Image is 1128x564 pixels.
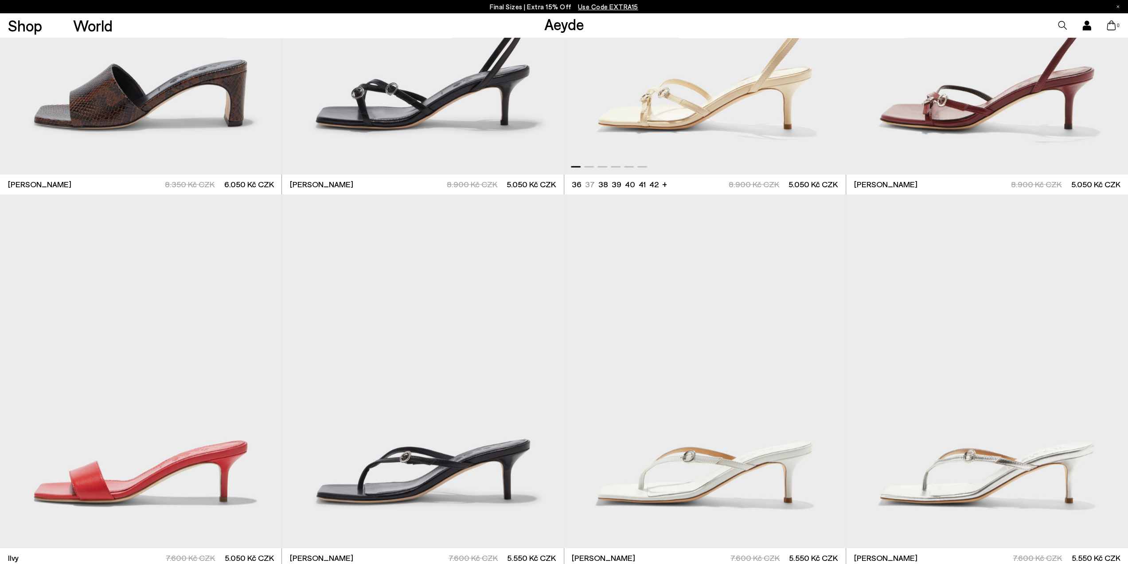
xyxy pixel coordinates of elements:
[224,179,274,189] span: 6.050 Kč CZK
[1071,553,1120,563] span: 5.550 Kč CZK
[846,194,1128,548] img: Leigh Leather Toe-Post Sandals
[1013,553,1062,563] span: 7.600 Kč CZK
[649,179,659,190] li: 42
[572,179,656,190] ul: variant
[639,179,646,190] li: 41
[490,1,638,12] p: Final Sizes | Extra 15% Off
[729,179,779,189] span: 8.900 Kč CZK
[8,552,19,564] span: Ilvy
[1071,179,1120,189] span: 5.050 Kč CZK
[789,553,838,563] span: 5.550 Kč CZK
[564,174,846,194] a: 36 37 38 39 40 41 42 + 8.900 Kč CZK 5.050 Kč CZK
[730,553,780,563] span: 7.600 Kč CZK
[225,553,274,563] span: 5.050 Kč CZK
[846,174,1128,194] a: [PERSON_NAME] 8.900 Kč CZK 5.050 Kč CZK
[1011,179,1062,189] span: 8.900 Kč CZK
[507,553,556,563] span: 5.550 Kč CZK
[854,179,917,190] span: [PERSON_NAME]
[290,552,353,564] span: [PERSON_NAME]
[8,179,71,190] span: [PERSON_NAME]
[446,179,497,189] span: 8.900 Kč CZK
[166,553,215,563] span: 7.600 Kč CZK
[290,179,353,190] span: [PERSON_NAME]
[1107,20,1116,30] a: 0
[598,179,608,190] li: 38
[448,553,497,563] span: 7.600 Kč CZK
[788,179,838,189] span: 5.050 Kč CZK
[507,179,556,189] span: 5.050 Kč CZK
[282,194,563,548] img: Leigh Leather Toe-Post Sandals
[572,552,635,564] span: [PERSON_NAME]
[572,179,582,190] li: 36
[854,552,917,564] span: [PERSON_NAME]
[8,18,42,33] a: Shop
[564,194,846,548] img: Leigh Leather Toe-Post Sandals
[1116,23,1120,28] span: 0
[625,179,635,190] li: 40
[282,174,563,194] a: [PERSON_NAME] 8.900 Kč CZK 5.050 Kč CZK
[544,15,584,33] a: Aeyde
[612,179,621,190] li: 39
[165,179,215,189] span: 8.350 Kč CZK
[662,178,667,190] li: +
[73,18,113,33] a: World
[578,3,638,11] span: Navigate to /collections/ss25-final-sizes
